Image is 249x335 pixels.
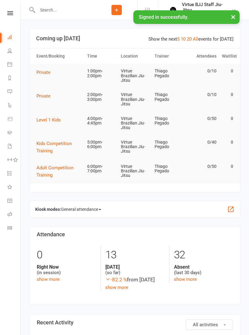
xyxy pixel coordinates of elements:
td: Virtue Brazilian Jiu-Jitsu [118,88,152,111]
td: 0 [219,64,236,78]
span: Private [36,70,50,75]
button: × [228,10,239,23]
th: Time [84,48,118,64]
a: Calendar [7,58,21,72]
td: 4:00pm-4:45pm [84,111,118,131]
span: Adult Competition Training [36,165,73,178]
span: General attendance [61,204,101,214]
button: Adult Competition Training [36,164,82,179]
td: Thiago Pegado [152,111,186,131]
span: -82.2 % [105,277,127,283]
a: Reports [7,72,21,85]
a: show more [37,277,60,282]
th: Waitlist [219,48,236,64]
strong: Right Now [37,264,96,270]
div: (so far) [105,264,164,276]
span: Signed in successfully. [139,14,188,20]
td: 0 [219,111,236,126]
div: from [DATE] [105,276,164,284]
div: 0 [37,246,96,264]
div: 32 [174,246,233,264]
td: 6:00pm-7:00pm [84,159,118,178]
td: 0/10 [186,88,219,102]
td: Virtue Brazilian Jiu-Jitsu [118,135,152,159]
td: Virtue Brazilian Jiu-Jitsu [118,159,152,183]
td: 5:00pm-6:00pm [84,135,118,154]
td: 0/50 [186,159,219,174]
button: Private [36,69,55,76]
a: 20 [187,36,192,42]
td: 0 [219,159,236,174]
a: People [7,45,21,58]
div: (in session) [37,264,96,276]
th: Trainer [152,48,186,64]
a: Roll call kiosk mode [7,208,21,222]
td: Thiago Pegado [152,159,186,178]
div: Show the next events for [DATE] [148,35,234,43]
h3: Attendance [37,231,233,237]
td: 0/50 [186,111,219,126]
span: All activities [193,322,218,327]
td: 1:00pm-2:00pm [84,64,118,83]
span: Private [36,93,50,99]
td: Thiago Pegado [152,64,186,83]
div: (last 30 days) [174,264,233,276]
td: Virtue Brazilian Jiu-Jitsu [118,64,152,88]
h3: Coming up [DATE] [36,35,234,41]
a: Dashboard [7,31,21,45]
td: Thiago Pegado [152,135,186,154]
input: Search... [36,6,96,14]
a: Class kiosk mode [7,222,21,235]
th: Attendees [186,48,219,64]
button: Level 1 Kids [36,116,65,124]
a: 10 [181,36,186,42]
td: 0 [219,88,236,102]
a: All [193,36,198,42]
td: Thiago Pegado [152,88,186,107]
a: show more [105,285,128,290]
a: show more [174,277,197,282]
span: Kids Competition Training [36,141,72,154]
span: Level 1 Kids [36,117,61,123]
strong: Absent [174,264,233,270]
div: Virtue BJJ Staff Jiu-Jitsu [182,2,231,13]
h3: Recent Activity [37,320,233,326]
button: Kids Competition Training [36,140,82,154]
td: 0 [219,135,236,149]
img: thumb_image1665449447.png [167,4,179,16]
strong: [DATE] [105,264,164,270]
td: 0/10 [186,64,219,78]
td: Virtue Brazilian Jiu-Jitsu [118,111,152,135]
button: All activities [186,320,233,330]
th: Location [118,48,152,64]
th: Event/Booking [34,48,84,64]
td: 0/40 [186,135,219,149]
button: Private [36,92,55,100]
td: 2:00pm-3:00pm [84,88,118,107]
a: What's New [7,181,21,194]
div: 13 [105,246,164,264]
a: General attendance kiosk mode [7,194,21,208]
strong: Kiosk modes: [35,207,61,212]
a: Product Sales [7,113,21,126]
a: 5 [177,36,179,42]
